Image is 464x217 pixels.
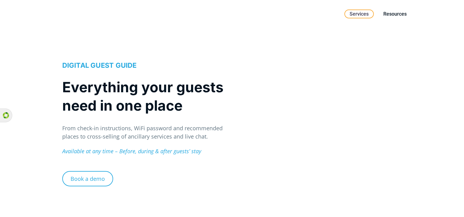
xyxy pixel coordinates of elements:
[344,10,374,18] a: Services
[62,61,137,69] span: DIGITAL GUEST GUIDE
[62,124,226,141] p: From check-in instructions, WiFi password and recommended places to cross-selling of ancillary se...
[379,10,411,18] a: Resources
[62,78,226,115] h1: Everything your guests need in one place
[62,147,201,155] em: Available at any time – Before, during & after guests’ stay
[62,171,113,186] a: Book a demo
